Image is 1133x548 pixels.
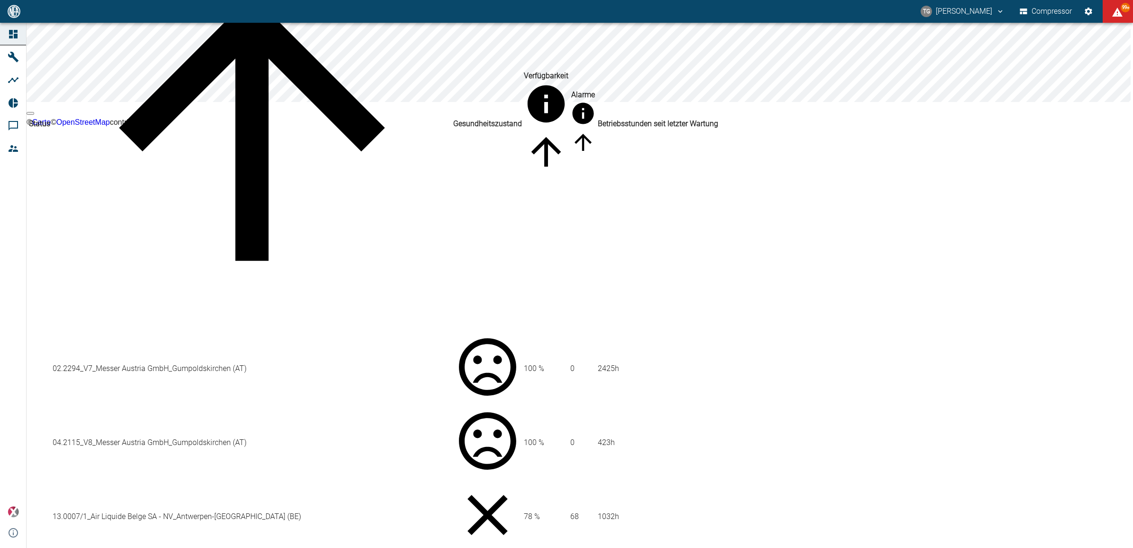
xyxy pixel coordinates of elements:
span: 0 [570,364,575,373]
td: 04.2115_V8_Messer Austria GmbH_Gumpoldskirchen (AT) [52,406,452,479]
div: TG [921,6,932,17]
span: 100 % [524,438,544,447]
span: 68 [570,512,579,521]
div: berechnet für die letzten 7 Tage [524,70,568,130]
img: Xplore Logo [8,506,19,518]
td: 02.2294_V7_Messer Austria GmbH_Gumpoldskirchen (AT) [52,332,452,405]
div: 2425 h [598,363,718,374]
div: 1032 h [598,511,718,522]
span: 100 % [524,364,544,373]
button: Compressor [1018,3,1074,20]
div: 423 h [598,437,718,448]
span: 99+ [1121,3,1130,12]
button: thomas.gregoir@neuman-esser.com [919,3,1006,20]
span: 0 [570,438,575,447]
img: logo [7,5,21,18]
span: 78 % [524,512,540,521]
div: 0 % [453,333,522,405]
div: berechnet für die letzten 7 Tage [570,89,596,130]
div: 0 % [453,407,522,479]
button: Einstellungen [1080,3,1097,20]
